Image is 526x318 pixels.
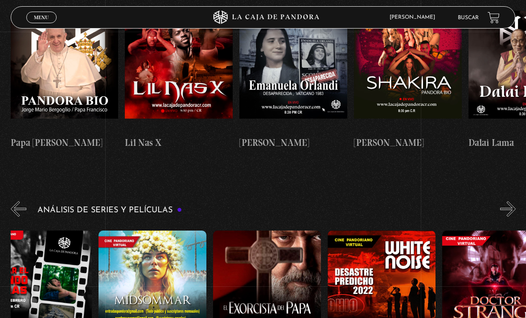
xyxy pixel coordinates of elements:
a: View your shopping cart [488,12,500,24]
a: Buscar [458,15,479,21]
h3: Análisis de series y películas [37,206,182,215]
button: Previous [11,201,26,217]
span: Cerrar [31,22,52,29]
button: Next [500,201,516,217]
span: Menu [34,15,49,20]
h4: [PERSON_NAME] [354,136,462,150]
span: [PERSON_NAME] [385,15,444,20]
h4: Papa [PERSON_NAME] [11,136,119,150]
h4: [PERSON_NAME] [239,136,347,150]
h4: Lil Nas X [125,136,233,150]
